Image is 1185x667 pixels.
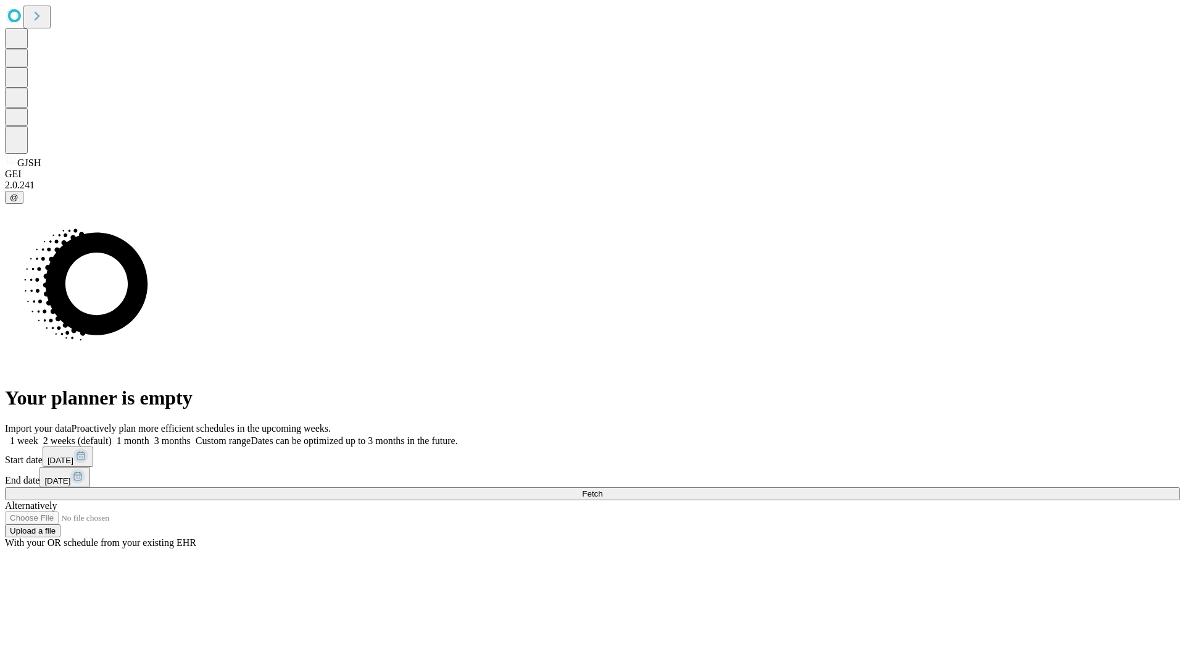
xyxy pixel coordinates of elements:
button: Upload a file [5,524,60,537]
span: With your OR schedule from your existing EHR [5,537,196,548]
span: Alternatively [5,500,57,511]
button: [DATE] [43,447,93,467]
span: [DATE] [44,476,70,485]
span: GJSH [17,157,41,168]
span: 3 months [154,435,191,446]
span: 1 month [117,435,149,446]
div: GEI [5,169,1180,180]
span: Fetch [582,489,602,498]
span: @ [10,193,19,202]
span: Import your data [5,423,72,434]
button: Fetch [5,487,1180,500]
button: @ [5,191,23,204]
h1: Your planner is empty [5,387,1180,409]
span: 2 weeks (default) [43,435,112,446]
span: Dates can be optimized up to 3 months in the future. [251,435,457,446]
span: 1 week [10,435,38,446]
div: Start date [5,447,1180,467]
span: Proactively plan more efficient schedules in the upcoming weeks. [72,423,331,434]
div: 2.0.241 [5,180,1180,191]
span: [DATE] [48,456,73,465]
button: [DATE] [39,467,90,487]
span: Custom range [196,435,251,446]
div: End date [5,467,1180,487]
